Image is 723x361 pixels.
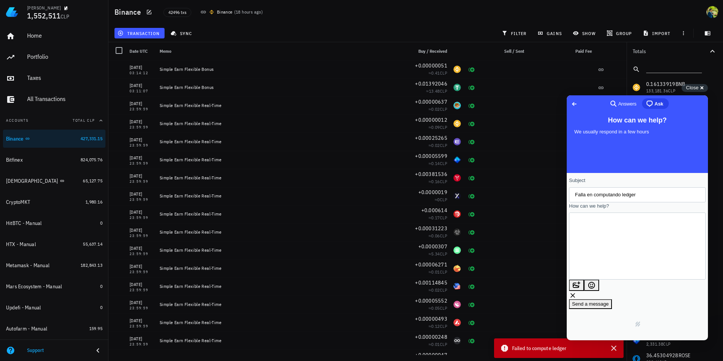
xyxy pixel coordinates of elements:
[453,283,461,290] div: USTC-icon
[168,8,186,17] span: 42496 txs
[68,226,74,232] a: Powered by Help Scout
[534,28,566,38] button: gains
[41,21,100,29] span: How can we help?
[83,241,102,247] span: 55,637.14
[453,246,461,254] div: SOL-icon
[431,233,440,239] span: 0.06
[130,324,154,328] div: 23:59:59
[160,229,399,235] div: Simple Earn Flexible Real-Time
[429,124,447,130] span: ≈
[3,48,105,66] a: Portfolio
[168,28,197,38] button: sync
[429,179,447,184] span: ≈
[6,136,24,142] div: Binance
[130,226,154,234] div: [DATE]
[130,107,154,111] div: 23:59:59
[217,8,233,16] div: Binance
[415,333,447,340] span: +0.00000248
[453,84,461,91] div: USDT-icon
[130,64,154,71] div: [DATE]
[160,84,399,90] div: Simple Earn Flexible Bonus
[512,344,566,352] span: Failed to compute ledger
[2,204,45,214] button: Send a message
[574,30,596,36] span: show
[440,305,447,311] span: CLP
[27,11,61,21] span: 1,552,511
[453,265,461,272] div: LUNA-icon
[440,124,447,130] span: CLP
[130,125,154,129] div: 23:59:59
[440,323,447,329] span: CLP
[440,161,447,166] span: CLP
[2,108,42,113] span: How can we help?
[429,106,447,112] span: ≈
[431,106,440,112] span: 0.02
[418,243,448,250] span: +0.0000307
[6,262,49,269] div: Metamask - Manual
[3,27,105,45] a: Home
[440,106,447,112] span: CLP
[8,34,82,39] span: We usually respond in a few hours
[130,263,154,270] div: [DATE]
[160,301,399,307] div: Simple Earn Flexible Real-Time
[130,353,154,361] div: [DATE]
[440,197,447,202] span: CLP
[88,5,96,12] span: Ask
[567,95,708,340] iframe: Help Scout Beacon - Live Chat, Contact Form, and Knowledge Base
[130,270,154,274] div: 23:59:59
[429,269,447,275] span: ≈
[130,172,154,180] div: [DATE]
[160,66,399,72] div: Simple Earn Flexible Bonus
[431,179,440,184] span: 0.16
[160,247,399,253] div: Simple Earn Flexible Real-Time
[130,208,154,216] div: [DATE]
[426,88,447,94] span: ≈
[431,161,440,166] span: 0.14
[541,42,595,60] div: Paid Fee
[2,184,17,196] button: Attach a file
[569,28,600,38] button: show
[479,42,527,60] div: Sell / Sent
[114,6,144,18] h1: Binance
[453,120,461,127] div: BNB-icon
[234,8,263,16] span: ( )
[415,98,447,105] span: +0.00000637
[130,180,154,184] div: 23:59:59
[575,48,592,54] span: Paid Fee
[627,42,723,60] button: Totals
[130,198,154,202] div: 23:59:59
[160,175,399,181] div: Simple Earn Flexible Real-Time
[130,299,154,306] div: [DATE]
[114,28,165,38] button: transaction
[3,4,12,13] span: Go back
[2,82,18,88] span: Subject
[6,178,58,184] div: [DEMOGRAPHIC_DATA]
[160,283,399,289] div: Simple Earn Flexible Real-Time
[160,320,399,326] div: Simple Earn Flexible Real-Time
[5,206,42,211] span: Send a message
[440,341,447,347] span: CLP
[415,153,447,159] span: +0.00005599
[209,10,214,14] img: 270.png
[415,171,447,177] span: +0.00381536
[130,343,154,346] div: 23:59:59
[130,48,148,54] span: Date UTC
[633,49,708,54] div: Totals
[435,197,447,202] span: ≈
[127,42,157,60] div: Date UTC
[160,102,399,109] div: Simple Earn Flexible Real-Time
[157,42,402,60] div: Memo
[415,135,447,141] span: +0.00025265
[160,48,171,54] span: Memo
[3,112,105,130] button: AccountsTotal CLP
[437,197,439,202] span: 0
[27,74,102,81] div: Taxes
[27,32,102,39] div: Home
[453,138,461,145] div: ENJ-icon
[52,5,70,12] span: Answers
[130,154,154,162] div: [DATE]
[3,214,105,232] a: HitBTC - Manual 0
[81,136,102,141] span: 427,331.15
[440,287,447,293] span: CLP
[453,210,461,218] div: 1INCH-icon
